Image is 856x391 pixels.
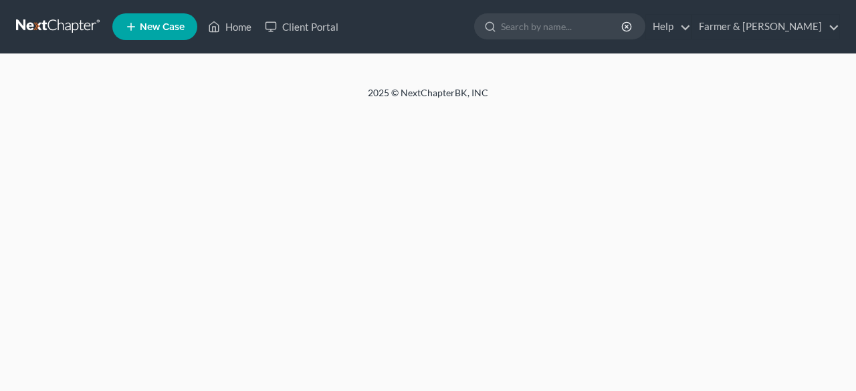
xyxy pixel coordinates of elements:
div: 2025 © NextChapterBK, INC [47,86,809,110]
a: Client Portal [258,15,345,39]
a: Help [646,15,691,39]
a: Home [201,15,258,39]
a: Farmer & [PERSON_NAME] [692,15,839,39]
span: New Case [140,22,185,32]
input: Search by name... [501,14,623,39]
